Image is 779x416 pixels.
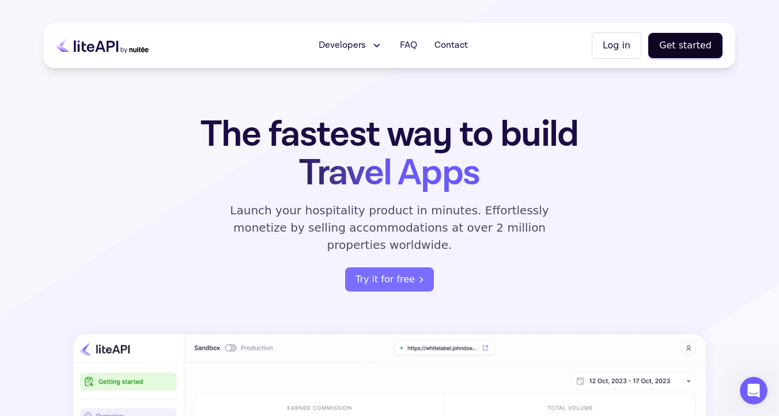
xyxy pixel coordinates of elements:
[648,33,723,58] button: Get started
[312,34,389,57] button: Developers
[428,34,475,57] a: Contact
[345,267,434,292] a: register
[740,377,767,404] iframe: Intercom live chat
[393,34,424,57] a: FAQ
[299,149,479,197] span: Travel Apps
[345,267,434,292] button: Try it for free
[164,115,615,192] h1: The fastest way to build
[217,202,562,254] p: Launch your hospitality product in minutes. Effortlessly monetize by selling accommodations at ov...
[434,39,468,52] span: Contact
[592,32,641,59] button: Log in
[319,39,366,52] span: Developers
[400,39,417,52] span: FAQ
